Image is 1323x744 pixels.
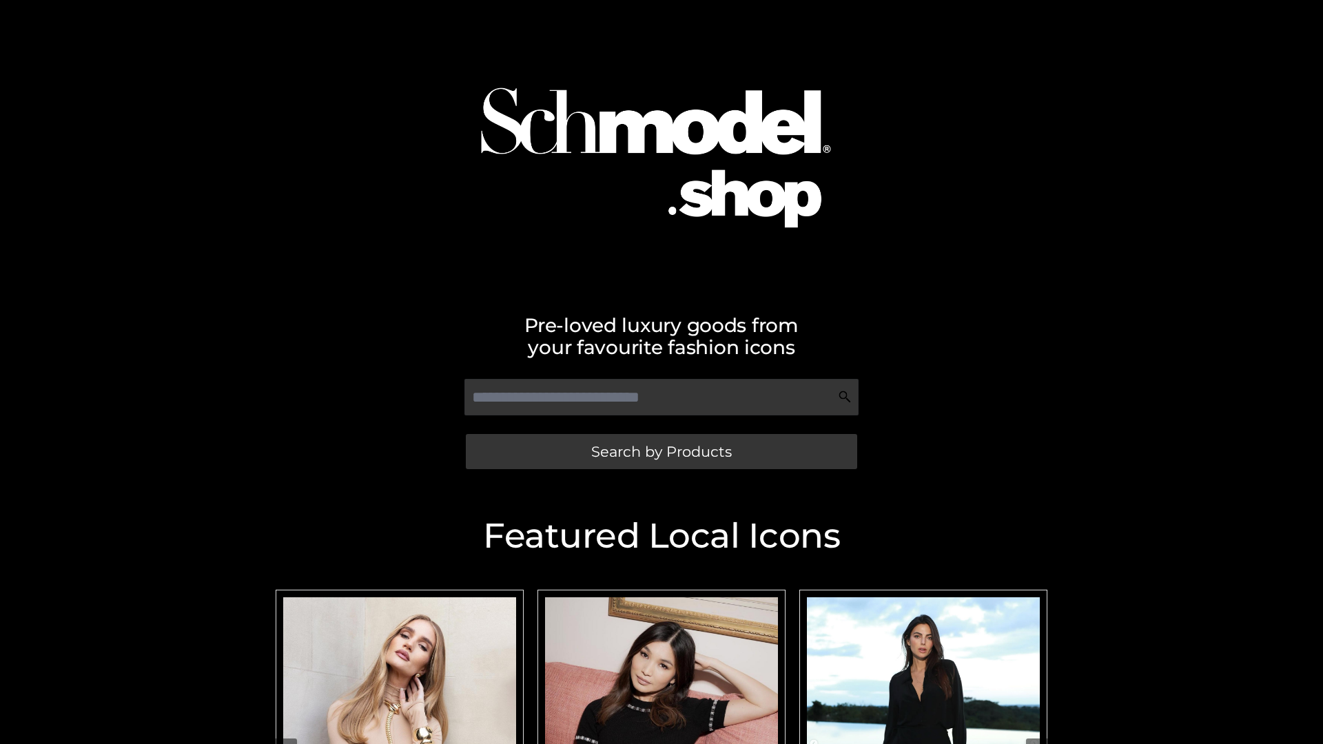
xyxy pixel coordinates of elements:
h2: Pre-loved luxury goods from your favourite fashion icons [269,314,1054,358]
img: Search Icon [838,390,852,404]
a: Search by Products [466,434,857,469]
h2: Featured Local Icons​ [269,519,1054,553]
span: Search by Products [591,444,732,459]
